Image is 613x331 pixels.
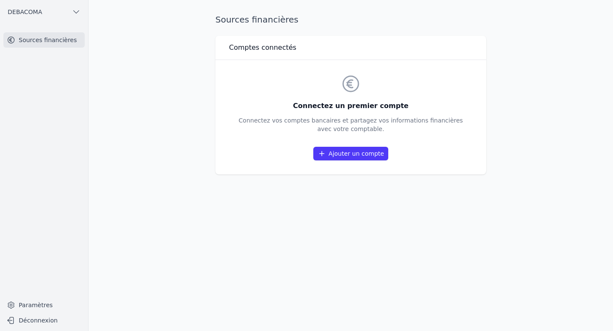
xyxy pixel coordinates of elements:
[239,116,463,133] p: Connectez vos comptes bancaires et partagez vos informations financières avec votre comptable.
[3,5,85,19] button: DEBACOMA
[239,101,463,111] h3: Connectez un premier compte
[3,32,85,48] a: Sources financières
[3,314,85,327] button: Déconnexion
[229,43,296,53] h3: Comptes connectés
[313,147,388,160] a: Ajouter un compte
[215,14,298,26] h1: Sources financières
[8,8,42,16] span: DEBACOMA
[3,298,85,312] a: Paramètres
